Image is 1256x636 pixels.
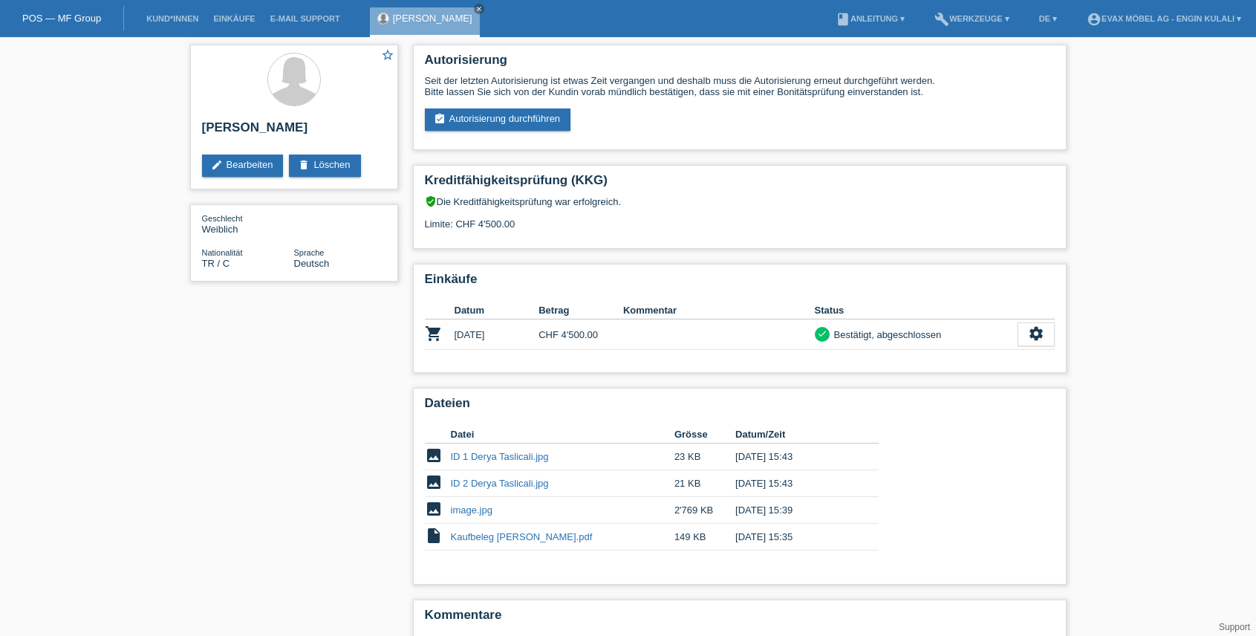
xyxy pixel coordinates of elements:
[425,195,1055,241] div: Die Kreditfähigkeitsprüfung war erfolgreich. Limite: CHF 4'500.00
[927,14,1017,23] a: buildWerkzeuge ▾
[815,302,1018,319] th: Status
[425,473,443,491] i: image
[425,325,443,343] i: POSP00026498
[1087,12,1102,27] i: account_circle
[425,173,1055,195] h2: Kreditfähigkeitsprüfung (KKG)
[202,155,284,177] a: editBearbeiten
[202,212,294,235] div: Weiblich
[451,504,492,516] a: image.jpg
[830,327,942,343] div: Bestätigt, abgeschlossen
[623,302,815,319] th: Kommentar
[381,48,394,62] i: star_border
[425,527,443,545] i: insert_drive_file
[263,14,348,23] a: E-Mail Support
[1079,14,1249,23] a: account_circleEVAX Möbel AG - Engin Kulali ▾
[381,48,394,64] a: star_border
[425,272,1055,294] h2: Einkäufe
[735,470,857,497] td: [DATE] 15:43
[202,120,386,143] h2: [PERSON_NAME]
[474,4,484,14] a: close
[836,12,850,27] i: book
[451,478,549,489] a: ID 2 Derya Taslicali.jpg
[475,5,483,13] i: close
[828,14,912,23] a: bookAnleitung ▾
[202,258,230,269] span: Türkei / C / 06.02.1981
[451,426,674,444] th: Datei
[294,258,330,269] span: Deutsch
[1028,325,1044,342] i: settings
[735,444,857,470] td: [DATE] 15:43
[451,451,549,462] a: ID 1 Derya Taslicali.jpg
[425,396,1055,418] h2: Dateien
[425,75,1055,97] div: Seit der letzten Autorisierung ist etwas Zeit vergangen und deshalb muss die Autorisierung erneut...
[817,328,827,339] i: check
[294,248,325,257] span: Sprache
[22,13,101,24] a: POS — MF Group
[425,53,1055,75] h2: Autorisierung
[425,447,443,464] i: image
[298,159,310,171] i: delete
[139,14,206,23] a: Kund*innen
[206,14,262,23] a: Einkäufe
[455,302,539,319] th: Datum
[735,426,857,444] th: Datum/Zeit
[674,497,735,524] td: 2'769 KB
[674,470,735,497] td: 21 KB
[1219,622,1250,632] a: Support
[425,608,1055,630] h2: Kommentare
[425,108,571,131] a: assignment_turned_inAutorisierung durchführen
[425,500,443,518] i: image
[735,524,857,551] td: [DATE] 15:35
[1032,14,1064,23] a: DE ▾
[674,426,735,444] th: Grösse
[393,13,472,24] a: [PERSON_NAME]
[934,12,949,27] i: build
[735,497,857,524] td: [DATE] 15:39
[202,248,243,257] span: Nationalität
[434,113,446,125] i: assignment_turned_in
[289,155,360,177] a: deleteLöschen
[425,195,437,207] i: verified_user
[674,524,735,551] td: 149 KB
[451,531,593,542] a: Kaufbeleg [PERSON_NAME].pdf
[202,214,243,223] span: Geschlecht
[674,444,735,470] td: 23 KB
[211,159,223,171] i: edit
[455,319,539,350] td: [DATE]
[538,302,623,319] th: Betrag
[538,319,623,350] td: CHF 4'500.00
